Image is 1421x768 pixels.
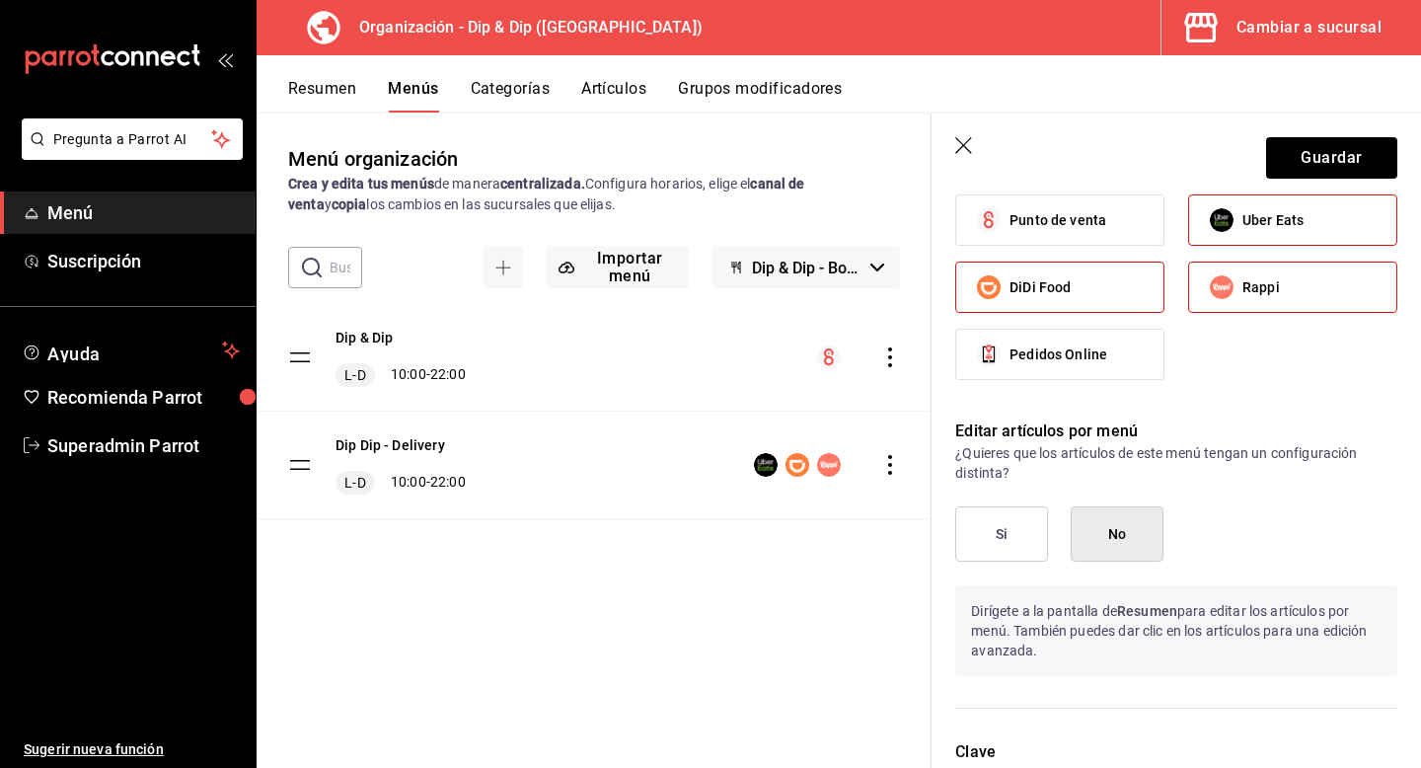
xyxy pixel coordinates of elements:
[955,420,1397,443] p: Editar artículos por menú
[47,384,240,411] span: Recomienda Parrot
[24,739,240,760] span: Sugerir nueva función
[500,176,585,192] strong: centralizada.
[336,435,445,455] button: Dip Dip - Delivery
[257,304,932,519] table: menu-maker-table
[1236,14,1382,41] div: Cambiar a sucursal
[1010,210,1106,231] span: Punto de venta
[581,79,646,113] button: Artículos
[1242,210,1304,231] span: Uber Eats
[14,143,243,164] a: Pregunta a Parrot AI
[1266,137,1397,179] button: Guardar
[388,79,438,113] button: Menús
[343,16,703,39] h3: Organización - Dip & Dip ([GEOGRAPHIC_DATA])
[880,347,900,367] button: actions
[336,328,393,347] button: Dip & Dip
[1010,345,1107,365] span: Pedidos Online
[47,199,240,226] span: Menú
[288,79,356,113] button: Resumen
[22,118,243,160] button: Pregunta a Parrot AI
[217,51,233,67] button: open_drawer_menu
[1242,277,1280,298] span: Rappi
[547,247,689,288] button: Importar menú
[340,473,369,493] span: L-D
[340,365,369,385] span: L-D
[752,259,862,277] span: Dip & Dip - Borrador
[53,129,212,150] span: Pregunta a Parrot AI
[330,248,362,287] input: Buscar menú
[336,471,466,495] div: 10:00 - 22:00
[288,346,312,369] button: drag
[47,248,240,274] span: Suscripción
[332,196,367,212] strong: copia
[1010,277,1071,298] span: DiDi Food
[880,455,900,475] button: actions
[288,453,312,477] button: drag
[678,79,842,113] button: Grupos modificadores
[712,247,900,288] button: Dip & Dip - Borrador
[955,585,1397,676] p: Dirígete a la pantalla de para editar los artículos por menú. También puedes dar clic en los artí...
[471,79,551,113] button: Categorías
[336,363,466,387] div: 10:00 - 22:00
[955,740,1397,764] p: Clave
[955,443,1397,483] p: ¿Quieres que los artículos de este menú tengan un configuración distinta?
[288,176,434,192] strong: Crea y edita tus menús
[1071,506,1163,562] button: No
[955,506,1048,562] button: Si
[288,144,458,174] div: Menú organización
[288,174,900,215] div: de manera Configura horarios, elige el y los cambios en las sucursales que elijas.
[47,339,214,362] span: Ayuda
[288,79,1421,113] div: navigation tabs
[47,432,240,459] span: Superadmin Parrot
[1117,603,1177,619] strong: Resumen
